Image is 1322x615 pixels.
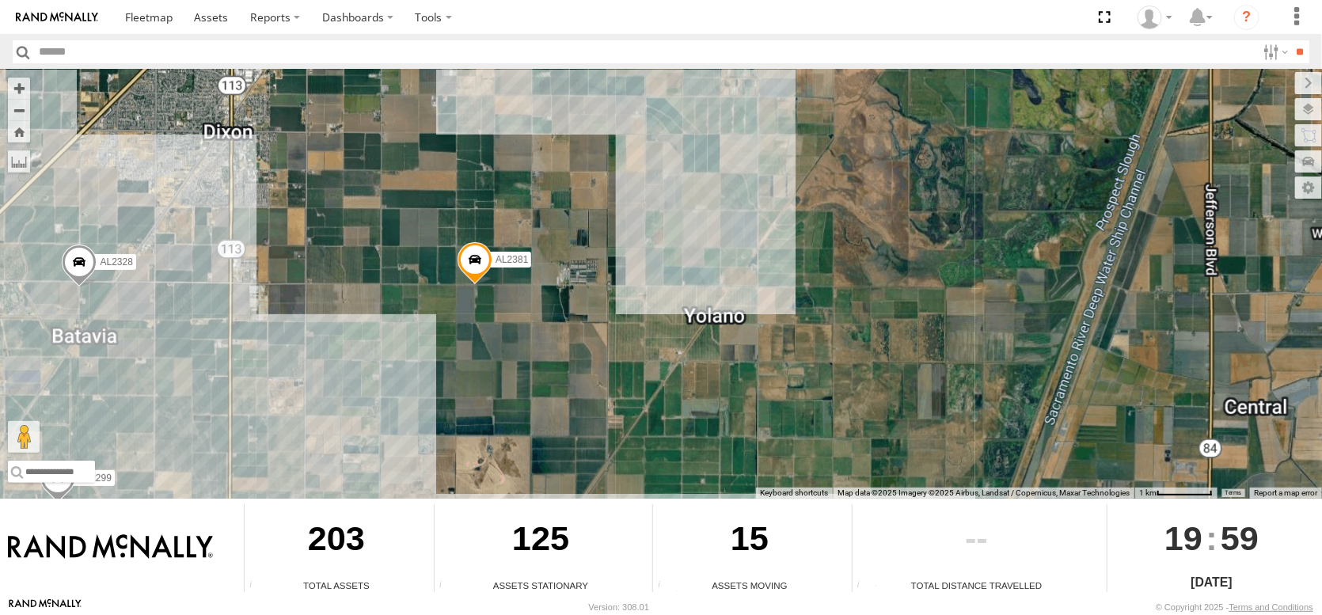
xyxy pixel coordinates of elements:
label: Map Settings [1295,177,1322,199]
div: 125 [435,504,647,579]
div: [DATE] [1107,573,1316,592]
button: Zoom Home [8,121,30,142]
div: © Copyright 2025 - [1156,602,1313,612]
div: 203 [245,504,428,579]
a: Report a map error [1254,488,1317,497]
button: Keyboard shortcuts [760,488,828,499]
span: AL2381 [496,254,528,265]
div: Total Assets [245,579,428,592]
span: 1 km [1139,488,1157,497]
div: Total number of Enabled Assets [245,580,268,592]
span: 59 [1221,504,1259,572]
button: Map Scale: 1 km per 67 pixels [1134,488,1218,499]
div: Assets Moving [653,579,845,592]
img: rand-logo.svg [16,12,98,23]
a: Terms and Conditions [1229,602,1313,612]
div: Total number of assets current stationary. [435,580,458,592]
div: 15 [653,504,845,579]
button: Zoom out [8,99,30,121]
a: Terms (opens in new tab) [1225,489,1242,495]
i: ? [1234,5,1259,30]
div: Version: 308.01 [589,602,649,612]
img: Rand McNally [8,534,213,561]
label: Search Filter Options [1257,40,1291,63]
span: AL2299 [78,473,111,484]
a: Visit our Website [9,599,82,615]
div: Dennis Braga [1132,6,1178,29]
label: Measure [8,150,30,173]
span: Map data ©2025 Imagery ©2025 Airbus, Landsat / Copernicus, Maxar Technologies [838,488,1130,497]
div: Assets Stationary [435,579,647,592]
div: Total Distance Travelled [853,579,1101,592]
button: Drag Pegman onto the map to open Street View [8,421,40,453]
button: Zoom in [8,78,30,99]
div: Total number of assets current in transit. [653,580,677,592]
div: : [1107,504,1316,572]
span: AL2328 [100,256,132,268]
span: 19 [1164,504,1202,572]
div: Total distance travelled by all assets within specified date range and applied filters [853,580,876,592]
